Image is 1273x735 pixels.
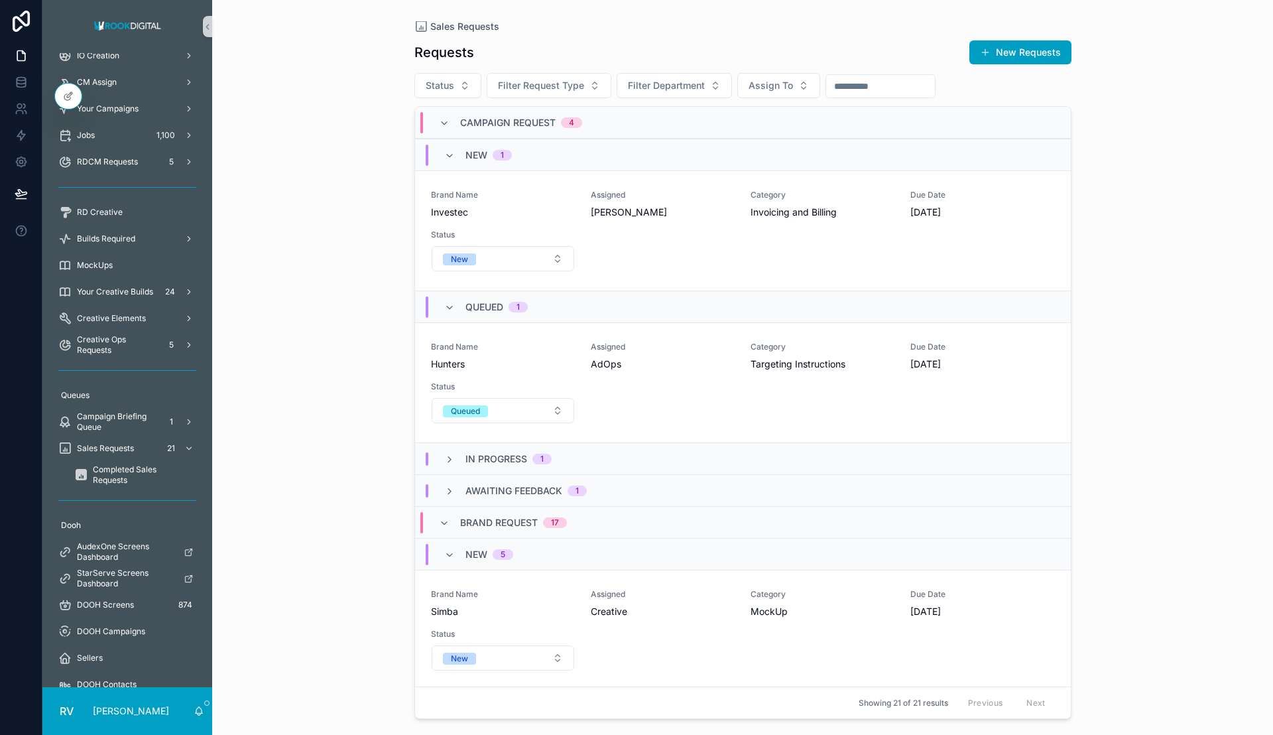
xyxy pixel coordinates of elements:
span: RDCM Requests [77,157,138,167]
span: Filter Request Type [498,79,584,92]
span: Sales Requests [77,443,134,454]
span: StarServe Screens Dashboard [77,568,173,589]
a: Sellers [50,646,204,670]
button: Select Button [432,645,574,671]
button: Select Button [617,73,732,98]
a: Brand NameHuntersAssignedAdOpsCategoryTargeting InstructionsDue Date[DATE]StatusSelect Button [415,322,1071,442]
button: Select Button [432,398,574,423]
div: 24 [161,284,179,300]
a: DOOH Campaigns [50,620,204,643]
p: [PERSON_NAME] [93,704,169,718]
span: Creative Elements [77,313,146,324]
button: Select Button [414,73,481,98]
a: Dooh [50,513,204,537]
span: Brand Request [460,516,538,529]
a: Campaign Briefing Queue1 [50,410,204,434]
span: Simba [431,605,575,618]
span: Showing 21 of 21 results [859,698,948,708]
div: 5 [501,549,505,560]
a: Your Campaigns [50,97,204,121]
span: New [465,548,487,561]
span: Assigned [591,190,735,200]
div: 1 [163,414,179,430]
span: New [465,149,487,162]
span: MockUp [751,605,894,618]
a: IO Creation [50,44,204,68]
button: New Requests [969,40,1071,64]
div: 1 [501,150,504,161]
span: Due Date [910,190,1054,200]
span: Campaign Briefing Queue [77,411,158,433]
span: Assigned [591,589,735,600]
span: Investec [431,206,575,219]
span: Your Creative Builds [77,287,153,297]
span: Queued [465,301,503,314]
span: IO Creation [77,50,119,61]
div: 1 [576,486,579,496]
span: Your Campaigns [77,103,139,114]
span: Creative [591,605,735,618]
span: Dooh [61,520,81,531]
span: RV [60,703,74,719]
span: Completed Sales Requests [93,464,191,486]
span: Brand Name [431,342,575,352]
span: AdOps [591,358,735,371]
span: Sellers [77,653,103,663]
div: 5 [163,337,179,353]
a: Sales Requests21 [50,436,204,460]
span: Queues [61,390,90,401]
button: Select Button [737,73,820,98]
span: Filter Department [628,79,705,92]
span: DOOH Screens [77,600,134,610]
div: 874 [174,597,196,613]
span: In progress [465,452,527,466]
a: AudexOne Screens Dashboard [50,540,204,564]
a: Your Creative Builds24 [50,280,204,304]
div: 1 [516,302,520,312]
span: Assigned [591,342,735,352]
img: App logo [90,16,165,37]
a: Brand NameSimbaAssignedCreativeCategoryMockUpDue Date[DATE]StatusSelect Button [415,570,1071,690]
button: Select Button [487,73,611,98]
span: Brand Name [431,589,575,600]
span: Assign To [749,79,793,92]
div: scrollable content [42,53,212,687]
a: Sales Requests [414,20,499,33]
button: Select Button [432,246,574,271]
span: RD Creative [77,207,123,218]
span: Campaign Request [460,116,556,129]
a: RD Creative [50,200,204,224]
span: [DATE] [910,605,1054,618]
div: Queued [451,405,480,417]
span: Category [751,190,894,200]
span: Category [751,342,894,352]
div: New [451,253,468,265]
span: Awaiting Feedback [465,484,562,498]
a: RDCM Requests5 [50,150,204,174]
a: Brand NameInvestecAssigned[PERSON_NAME]CategoryInvoicing and BillingDue Date[DATE]StatusSelect Bu... [415,170,1071,291]
div: 4 [569,117,574,128]
span: Status [426,79,454,92]
span: Due Date [910,342,1054,352]
a: MockUps [50,253,204,277]
span: Hunters [431,358,575,371]
a: Builds Required [50,227,204,251]
span: CM Assign [77,77,117,88]
a: Creative Elements [50,306,204,330]
span: [DATE] [910,358,1054,371]
a: Jobs1,100 [50,123,204,147]
h1: Requests [414,43,474,62]
div: 1,100 [152,127,179,143]
span: Brand Name [431,190,575,200]
span: AudexOne Screens Dashboard [77,541,173,563]
span: MockUps [77,260,113,271]
div: 21 [163,440,179,456]
div: New [451,653,468,665]
a: DOOH Contacts [50,673,204,697]
div: 1 [540,454,544,464]
div: 5 [163,154,179,170]
span: Invoicing and Billing [751,206,894,219]
a: Creative Ops Requests5 [50,333,204,357]
span: Due Date [910,589,1054,600]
